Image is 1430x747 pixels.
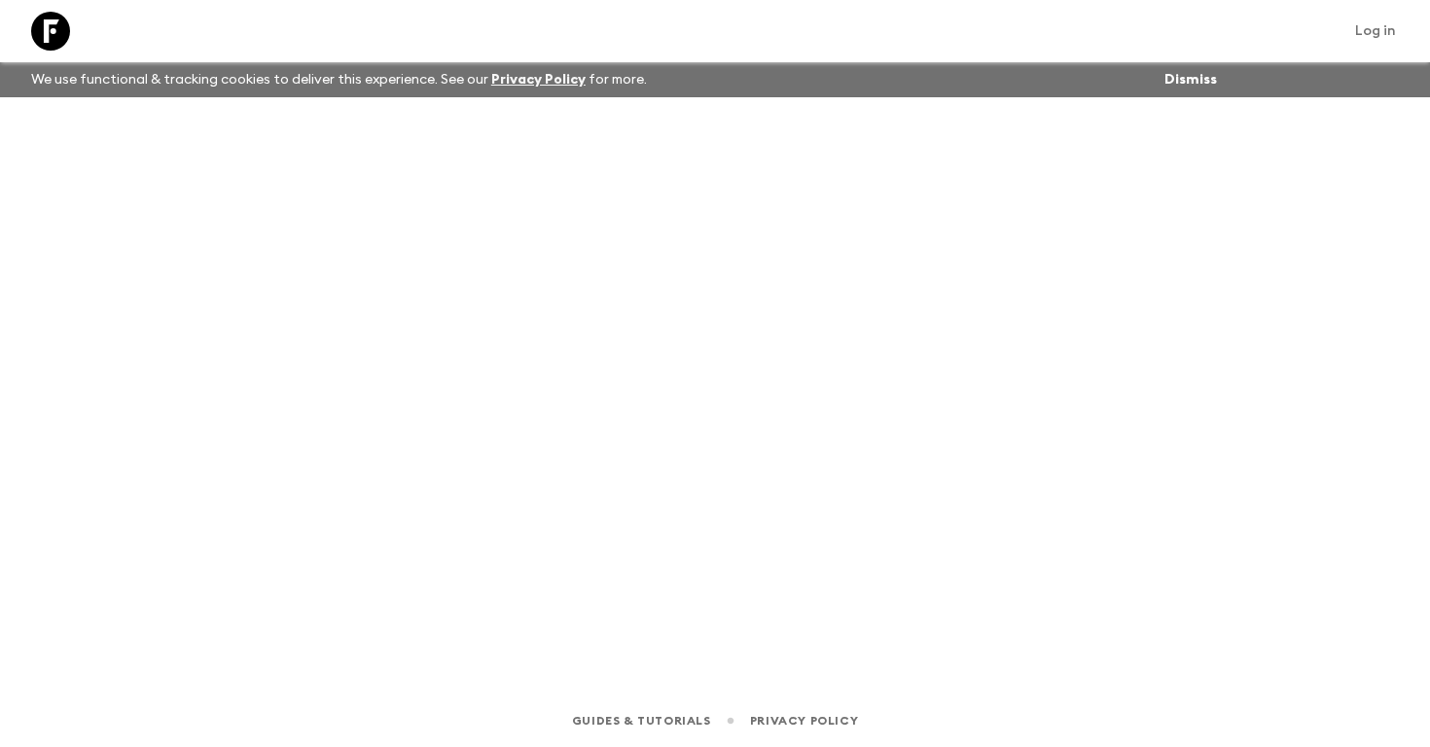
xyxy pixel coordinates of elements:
p: We use functional & tracking cookies to deliver this experience. See our for more. [23,62,655,97]
a: Log in [1344,18,1407,45]
a: Privacy Policy [750,710,858,731]
a: Guides & Tutorials [572,710,711,731]
button: Dismiss [1160,66,1222,93]
a: Privacy Policy [491,73,586,87]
